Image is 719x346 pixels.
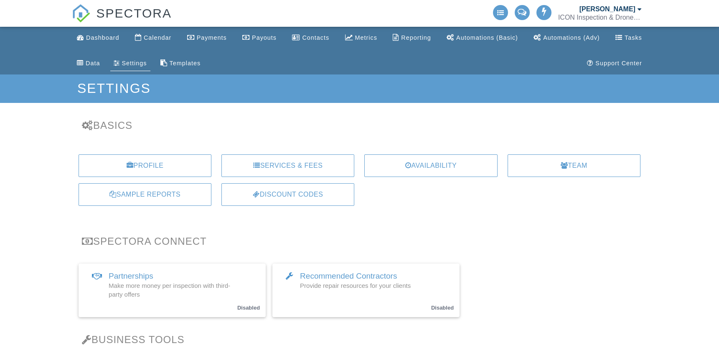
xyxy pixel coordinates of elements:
span: Make more money per inspection with third-party offers [109,282,230,298]
span: SPECTORA [97,4,172,22]
a: Payouts [239,30,280,46]
div: Templates [170,60,201,67]
div: Calendar [144,34,171,41]
a: Recommended Contractors Provide repair resources for your clients Disabled [272,264,460,317]
small: Disabled [237,305,260,311]
div: Dashboard [86,34,119,41]
a: Tasks [612,30,645,46]
a: Settings [110,56,150,71]
div: Reporting [401,34,431,41]
div: Automations (Adv) [543,34,600,41]
span: Provide repair resources for your clients [300,282,411,289]
div: Contacts [302,34,329,41]
img: The Best Home Inspection Software - Spectora [72,4,90,23]
a: Payments [184,30,230,46]
a: Contacts [289,30,333,46]
a: Dashboard [74,30,122,46]
a: Templates [157,56,204,71]
h3: Basics [82,120,637,131]
a: Automations (Basic) [443,30,521,46]
a: Data [74,56,103,71]
div: Support Center [595,60,642,67]
h1: Settings [77,81,642,96]
a: Calendar [132,30,175,46]
a: Metrics [342,30,381,46]
div: Payouts [252,34,277,41]
a: Team [508,154,640,177]
h3: Spectora Connect [82,236,637,247]
small: Disabled [431,305,454,311]
a: Partnerships Make more money per inspection with third-party offers Disabled [79,264,266,317]
div: Automations (Basic) [456,34,518,41]
a: Discount Codes [221,183,354,206]
div: Settings [122,60,147,67]
div: Data [86,60,100,67]
div: [PERSON_NAME] [579,5,635,13]
div: Tasks [625,34,642,41]
div: Payments [197,34,227,41]
a: Automations (Advanced) [530,30,603,46]
span: Partnerships [109,272,153,280]
a: Services & Fees [221,154,354,177]
span: Recommended Contractors [300,272,397,280]
h3: Business Tools [82,334,637,345]
a: Profile [79,154,211,177]
a: SPECTORA [72,13,172,28]
div: ICON Inspection & Drone Services, LLC [558,13,642,22]
a: Support Center [584,56,645,71]
a: Availability [364,154,497,177]
a: Sample Reports [79,183,211,206]
a: Reporting [389,30,434,46]
div: Metrics [355,34,377,41]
